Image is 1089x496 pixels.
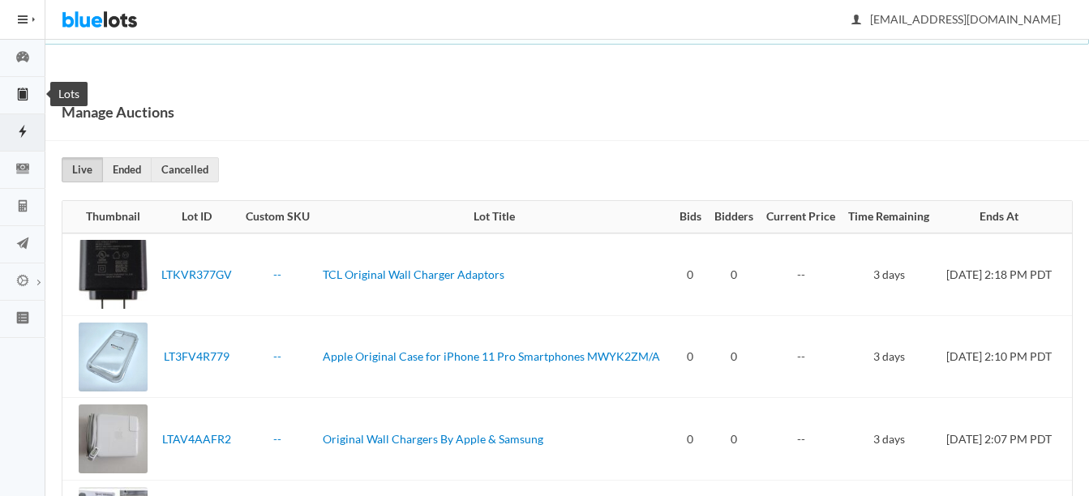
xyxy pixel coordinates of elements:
[937,201,1072,233] th: Ends At
[154,201,238,233] th: Lot ID
[760,201,842,233] th: Current Price
[852,12,1061,26] span: [EMAIL_ADDRESS][DOMAIN_NAME]
[323,349,660,363] a: Apple Original Case for iPhone 11 Pro Smartphones MWYK2ZM/A
[50,82,88,106] div: Lots
[102,157,152,182] a: Ended
[842,398,936,481] td: 3 days
[151,157,219,182] a: Cancelled
[708,398,760,481] td: 0
[673,398,708,481] td: 0
[316,201,673,233] th: Lot Title
[673,233,708,316] td: 0
[842,233,936,316] td: 3 days
[842,315,936,398] td: 3 days
[842,201,936,233] th: Time Remaining
[273,432,281,446] a: --
[848,13,864,28] ion-icon: person
[708,315,760,398] td: 0
[239,201,316,233] th: Custom SKU
[708,233,760,316] td: 0
[162,432,231,446] a: LTAV4AAFR2
[62,157,103,182] a: Live
[323,267,504,281] a: TCL Original Wall Charger Adaptors
[273,267,281,281] a: --
[937,233,1072,316] td: [DATE] 2:18 PM PDT
[760,398,842,481] td: --
[673,201,708,233] th: Bids
[937,398,1072,481] td: [DATE] 2:07 PM PDT
[673,315,708,398] td: 0
[161,267,232,281] a: LTKVR377GV
[760,233,842,316] td: --
[937,315,1072,398] td: [DATE] 2:10 PM PDT
[708,201,760,233] th: Bidders
[62,100,174,124] h1: Manage Auctions
[273,349,281,363] a: --
[323,432,543,446] a: Original Wall Chargers By Apple & Samsung
[760,315,842,398] td: --
[62,201,154,233] th: Thumbnail
[164,349,229,363] a: LT3FV4R779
